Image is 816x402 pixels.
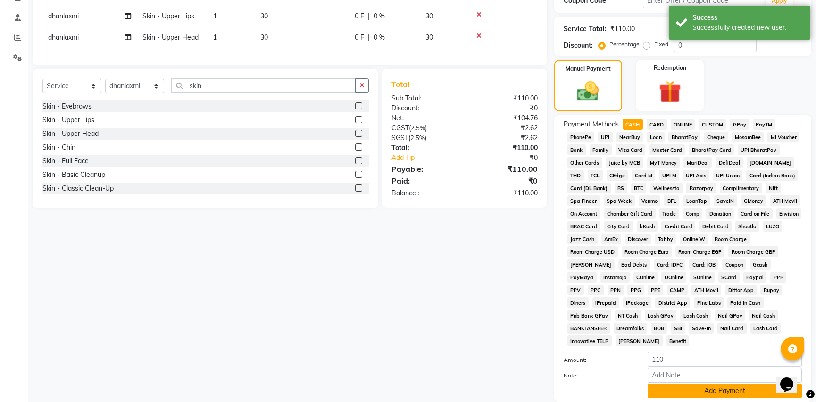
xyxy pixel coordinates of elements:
img: _gift.svg [652,78,689,106]
span: Trade [659,208,679,219]
label: Note: [557,371,641,380]
span: SBI [671,323,685,334]
span: Total [391,79,413,89]
span: SCard [718,272,740,283]
span: BANKTANSFER [567,323,610,334]
span: | [368,11,370,21]
span: UPI M [659,170,679,181]
div: ₹110.00 [465,163,545,175]
span: Jazz Cash [567,234,598,244]
span: Comp [683,208,702,219]
span: ATH Movil [770,195,800,206]
span: 0 % [374,33,385,42]
span: CEdge [607,170,628,181]
div: Discount: [564,41,593,50]
span: [DOMAIN_NAME] [747,157,794,168]
span: GPay [730,119,749,130]
div: Sub Total: [384,93,465,103]
div: Paid: [384,175,465,186]
span: CGST [391,124,409,132]
span: AmEx [601,234,621,244]
span: Online W [680,234,708,244]
span: UPI [598,132,613,142]
span: Envision [776,208,802,219]
span: Card: IDFC [654,259,686,270]
span: 1 [213,12,217,20]
button: Add Payment [648,384,802,398]
span: Pnb Bank GPay [567,310,611,321]
span: Dreamfolks [614,323,647,334]
span: Skin - Upper Lips [142,12,194,20]
div: ₹2.62 [465,123,545,133]
div: Total: [384,143,465,153]
span: NT Cash [615,310,641,321]
span: Credit Card [661,221,695,232]
div: Discount: [384,103,465,113]
span: Donation [706,208,734,219]
div: Skin - Chin [42,142,75,152]
span: Other Cards [567,157,602,168]
span: Save-In [689,323,714,334]
span: City Card [604,221,633,232]
label: Manual Payment [566,65,611,73]
span: Bank [567,144,586,155]
span: NearBuy [616,132,643,142]
div: ₹0 [478,153,545,163]
span: MosamBee [732,132,764,142]
label: Fixed [654,40,668,49]
span: Card: IOB [689,259,718,270]
div: ₹110.00 [465,93,545,103]
span: Instamojo [600,272,630,283]
span: LoanTap [683,195,710,206]
label: Redemption [654,64,686,72]
span: UPI Axis [683,170,709,181]
span: SOnline [690,272,715,283]
span: Card on File [738,208,773,219]
div: Service Total: [564,24,607,34]
span: CASH [623,119,643,130]
span: Card M [632,170,655,181]
span: Razorpay [686,183,716,193]
span: [PERSON_NAME] [567,259,615,270]
span: Card (DL Bank) [567,183,611,193]
div: ₹2.62 [465,133,545,143]
span: PPE [648,285,663,295]
div: ₹0 [465,103,545,113]
span: Dittor App [725,285,757,295]
span: 1 [213,33,217,42]
span: Complimentary [720,183,762,193]
div: ₹0 [465,175,545,186]
label: Amount: [557,356,641,364]
span: 0 % [374,11,385,21]
span: Cheque [704,132,728,142]
span: Spa Finder [567,195,600,206]
span: Room Charge Euro [622,246,672,257]
span: Coupon [722,259,746,270]
span: 30 [425,33,433,42]
span: Nail GPay [715,310,745,321]
div: ( ) [384,133,465,143]
span: BRAC Card [567,221,600,232]
label: Percentage [609,40,640,49]
span: ATH Movil [691,285,722,295]
span: Bad Debts [618,259,650,270]
div: ₹110.00 [610,24,635,34]
div: ( ) [384,123,465,133]
span: Paid in Cash [727,297,764,308]
span: PPG [627,285,644,295]
input: Add Note [648,368,802,383]
span: ONLINE [671,119,695,130]
span: On Account [567,208,600,219]
span: District App [655,297,690,308]
span: PPV [567,285,584,295]
span: Spa Week [604,195,635,206]
span: TCL [588,170,603,181]
span: Nail Card [717,323,747,334]
div: Skin - Full Face [42,156,89,166]
span: COnline [633,272,658,283]
span: UOnline [661,272,686,283]
span: Nift [766,183,781,193]
span: Shoutlo [735,221,759,232]
span: RS [615,183,627,193]
span: dhanlaxmi [48,33,79,42]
